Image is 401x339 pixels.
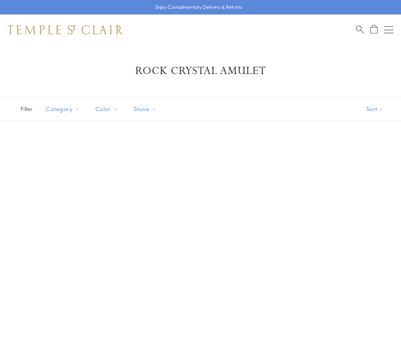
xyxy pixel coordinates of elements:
[349,97,401,121] button: Show sort by
[130,104,163,114] span: Stone
[8,25,123,34] img: Temple St. Clair
[384,25,393,34] button: Open navigation
[19,64,382,78] h1: Rock Crystal Amulet
[90,100,124,118] button: Color
[92,104,124,114] span: Color
[40,100,86,118] button: Category
[155,3,242,11] p: Enjoy Complimentary Delivery & Returns
[42,104,86,114] span: Category
[356,25,364,34] a: Search
[128,100,163,118] button: Stone
[370,25,378,34] a: Open Shopping Bag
